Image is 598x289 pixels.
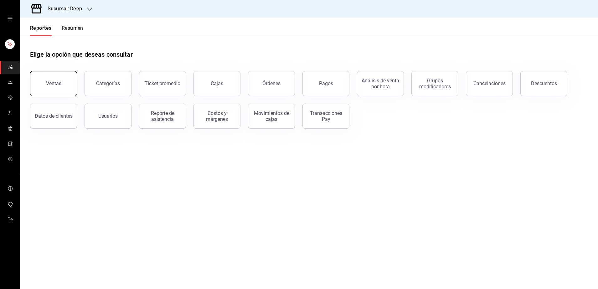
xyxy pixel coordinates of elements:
button: Análisis de venta por hora [357,71,404,96]
div: Cajas [211,80,224,87]
div: Categorías [96,80,120,86]
button: Cancelaciones [466,71,513,96]
div: Usuarios [98,113,118,119]
div: navigation tabs [30,25,83,36]
a: Cajas [193,71,240,96]
div: Movimientos de cajas [252,110,291,122]
button: Ventas [30,71,77,96]
button: Reporte de asistencia [139,104,186,129]
h1: Elige la opción que deseas consultar [30,50,133,59]
button: Órdenes [248,71,295,96]
button: Pagos [302,71,349,96]
button: Costos y márgenes [193,104,240,129]
div: Costos y márgenes [198,110,236,122]
div: Datos de clientes [35,113,73,119]
div: Cancelaciones [473,80,506,86]
div: Grupos modificadores [415,78,454,90]
div: Análisis de venta por hora [361,78,400,90]
button: Resumen [62,25,83,36]
button: Descuentos [520,71,567,96]
h3: Sucursal: Deep [43,5,82,13]
button: Categorías [85,71,131,96]
div: Ticket promedio [145,80,180,86]
div: Pagos [319,80,333,86]
button: Movimientos de cajas [248,104,295,129]
button: Grupos modificadores [411,71,458,96]
button: Datos de clientes [30,104,77,129]
button: Transacciones Pay [302,104,349,129]
button: Reportes [30,25,52,36]
button: Ticket promedio [139,71,186,96]
div: Transacciones Pay [307,110,345,122]
button: Usuarios [85,104,131,129]
div: Descuentos [531,80,557,86]
div: Reporte de asistencia [143,110,182,122]
div: Órdenes [262,80,281,86]
button: open drawer [8,16,13,21]
div: Ventas [46,80,61,86]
